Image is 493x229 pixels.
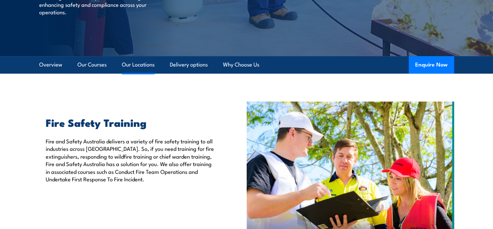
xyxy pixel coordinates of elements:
[409,56,454,74] button: Enquire Now
[39,56,62,73] a: Overview
[46,137,217,183] p: Fire and Safety Australia delivers a variety of fire safety training to all industries across [GE...
[77,56,107,73] a: Our Courses
[170,56,208,73] a: Delivery options
[223,56,259,73] a: Why Choose Us
[46,118,217,127] h2: Fire Safety Training
[122,56,155,73] a: Our Locations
